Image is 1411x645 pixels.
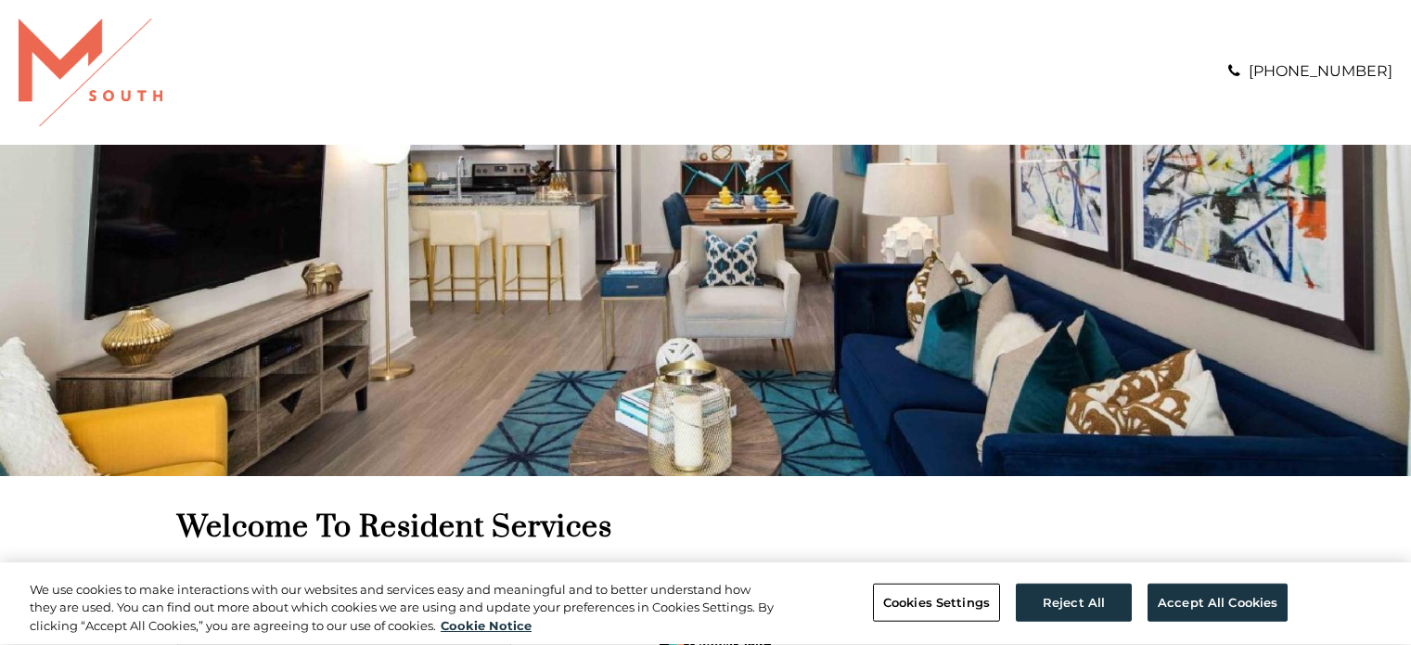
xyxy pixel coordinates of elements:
[1148,583,1288,622] button: Accept All Cookies
[873,583,1000,622] button: Cookies Settings
[1016,583,1132,622] button: Reject All
[30,581,776,636] div: We use cookies to make interactions with our websites and services easy and meaningful and to bet...
[19,19,162,126] img: A graphic with a red M and the word SOUTH.
[177,509,1235,547] h1: Welcome to Resident Services
[1249,62,1392,80] a: [PHONE_NUMBER]
[19,62,162,80] a: Logo
[441,618,532,633] a: More information about your privacy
